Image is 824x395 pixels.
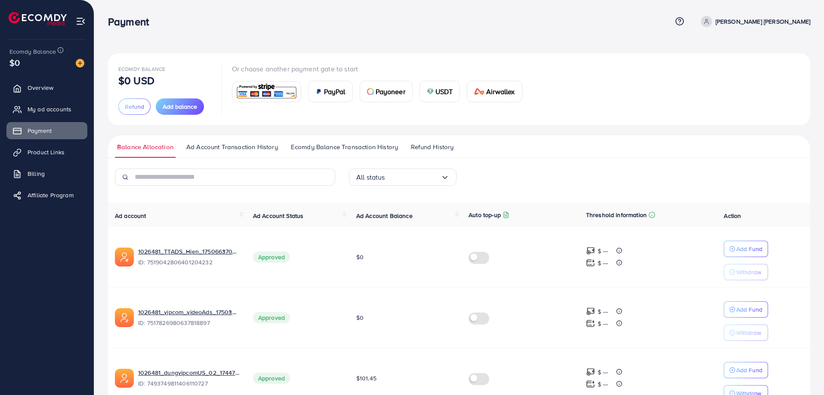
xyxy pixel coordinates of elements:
p: $ --- [598,379,608,389]
span: Ecomdy Balance [118,65,165,73]
button: Add Fund [724,301,768,318]
span: Refund History [411,142,454,152]
a: Billing [6,165,87,182]
a: Product Links [6,144,87,161]
img: menu [76,16,86,26]
input: Search for option [385,171,441,184]
img: top-up amount [586,307,595,316]
p: Add Fund [736,244,762,254]
a: [PERSON_NAME] [PERSON_NAME] [697,16,810,27]
span: Approved [253,312,290,323]
div: <span class='underline'>1026481_TTADS_Hien_1750663705167</span></br>7519042806401204232 [138,247,239,267]
span: PayPal [324,86,346,97]
span: Ecomdy Balance Transaction History [291,142,398,152]
p: Auto top-up [469,210,501,220]
img: card [427,88,434,95]
button: Refund [118,98,151,115]
span: Action [724,211,741,220]
img: card [235,83,298,101]
a: cardAirwallex [467,81,522,102]
a: card [232,81,301,102]
p: $ --- [598,246,608,256]
span: Overview [28,83,53,92]
img: logo [9,12,67,25]
img: card [315,88,322,95]
span: $101.45 [356,374,377,383]
a: My ad accounts [6,101,87,118]
img: top-up amount [586,367,595,377]
iframe: Chat [787,356,818,389]
span: $0 [356,313,364,322]
a: 1026481_dungvipcomUS_02_1744774713900 [138,368,239,377]
span: Billing [28,169,45,178]
a: Overview [6,79,87,96]
img: top-up amount [586,319,595,328]
span: Add balance [163,102,197,111]
img: card [367,88,374,95]
p: $ --- [598,258,608,268]
a: cardPayPal [308,81,353,102]
span: Payment [28,126,52,135]
img: top-up amount [586,246,595,255]
span: Approved [253,251,290,263]
a: cardUSDT [420,81,460,102]
span: Ad Account Transaction History [186,142,278,152]
img: ic-ads-acc.e4c84228.svg [115,248,134,266]
span: $0 [9,56,20,69]
p: Threshold information [586,210,647,220]
img: top-up amount [586,380,595,389]
p: Add Fund [736,365,762,375]
p: $0 USD [118,75,154,86]
button: Withdraw [724,264,768,280]
span: Affiliate Program [28,191,74,199]
p: Withdraw [736,267,761,277]
p: $ --- [598,306,608,317]
div: <span class='underline'>1026481_dungvipcomUS_02_1744774713900</span></br>7493749811406110727 [138,368,239,388]
a: cardPayoneer [360,81,413,102]
span: ID: 7493749811406110727 [138,379,239,388]
img: card [474,88,485,95]
span: Airwallex [486,86,515,97]
button: Withdraw [724,325,768,341]
p: Add Fund [736,304,762,315]
span: ID: 7517826980637818897 [138,318,239,327]
span: Ecomdy Balance [9,47,56,56]
span: Approved [253,373,290,384]
img: ic-ads-acc.e4c84228.svg [115,369,134,388]
img: image [76,59,84,67]
span: My ad accounts [28,105,71,113]
span: Payoneer [376,86,405,97]
p: Withdraw [736,328,761,338]
img: ic-ads-acc.e4c84228.svg [115,308,134,327]
p: Or choose another payment gate to start [232,64,529,74]
span: Ad Account Balance [356,211,413,220]
span: All status [356,171,385,184]
div: Search for option [349,168,457,186]
p: $ --- [598,318,608,329]
div: <span class='underline'>1026481_vipcom_videoAds_1750380509111</span></br>7517826980637818897 [138,308,239,328]
p: $ --- [598,367,608,377]
button: Add Fund [724,362,768,378]
p: [PERSON_NAME] [PERSON_NAME] [716,16,810,27]
span: $0 [356,253,364,261]
a: Payment [6,122,87,139]
img: top-up amount [586,258,595,267]
a: 1026481_vipcom_videoAds_1750380509111 [138,308,239,316]
h3: Payment [108,15,156,28]
span: Refund [125,102,144,111]
a: Affiliate Program [6,187,87,204]
a: 1026481_TTADS_Hien_1750663705167 [138,247,239,256]
span: Balance Allocation [117,142,173,152]
span: ID: 7519042806401204232 [138,258,239,266]
span: Product Links [28,148,65,156]
span: USDT [435,86,453,97]
span: Ad account [115,211,146,220]
button: Add Fund [724,241,768,257]
span: Ad Account Status [253,211,304,220]
button: Add balance [156,98,204,115]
